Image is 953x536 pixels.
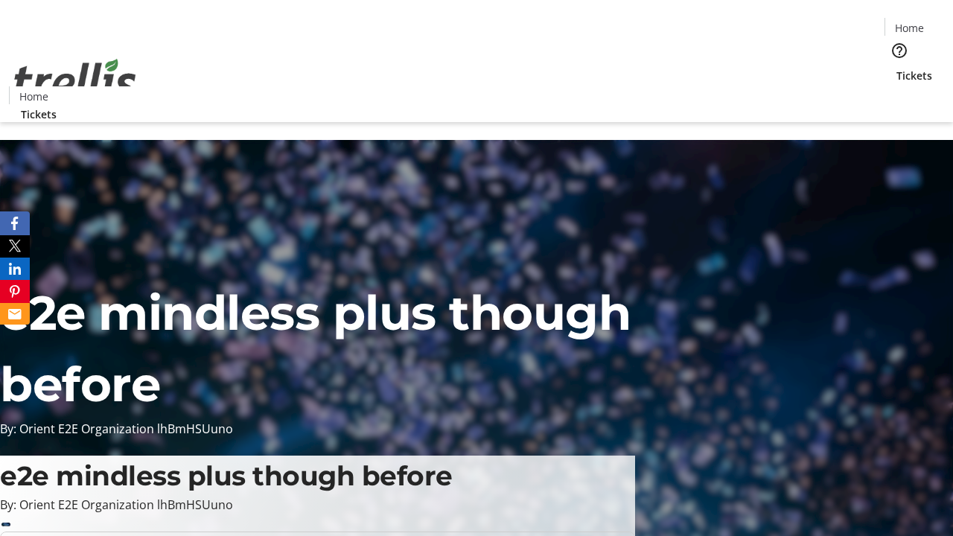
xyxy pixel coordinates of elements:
[896,68,932,83] span: Tickets
[895,20,924,36] span: Home
[21,106,57,122] span: Tickets
[885,68,944,83] a: Tickets
[9,42,141,117] img: Orient E2E Organization lhBmHSUuno's Logo
[19,89,48,104] span: Home
[885,83,914,113] button: Cart
[10,89,57,104] a: Home
[885,36,914,66] button: Help
[885,20,933,36] a: Home
[9,106,68,122] a: Tickets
